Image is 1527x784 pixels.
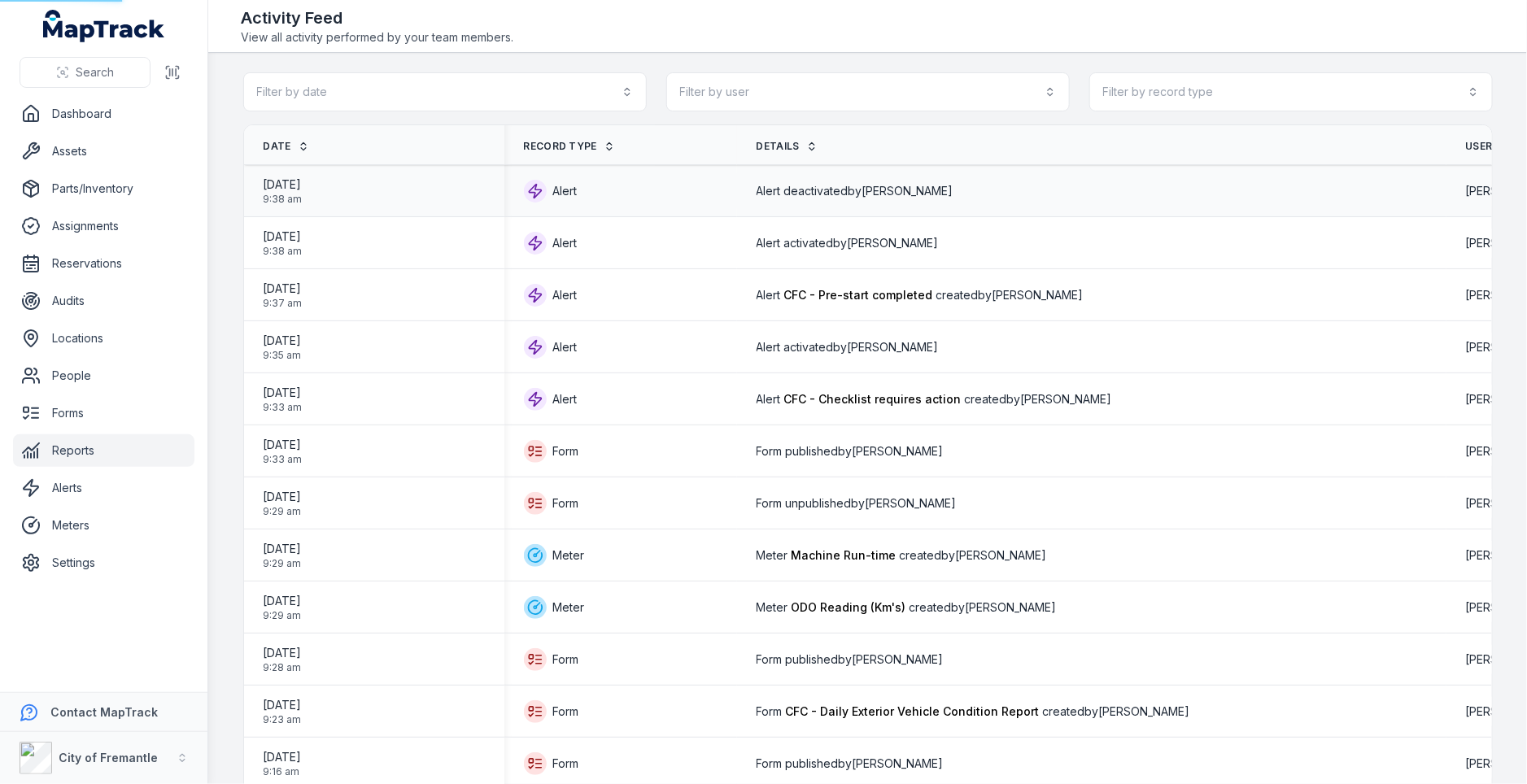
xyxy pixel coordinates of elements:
span: 9:33 am [264,401,303,414]
span: [DATE] [264,489,302,505]
span: Alert [553,183,578,199]
span: Form unpublished by [PERSON_NAME] [757,495,957,512]
span: Meter created by [PERSON_NAME] [757,599,1057,616]
span: 9:38 am [264,193,303,206]
h2: Activity Feed [241,7,513,29]
time: 15/10/2025, 9:37:57 am [264,281,303,310]
a: Assets [13,135,194,168]
span: Alert [553,235,578,251]
a: Details [757,140,818,153]
span: Form [553,651,579,668]
a: Record Type [524,140,615,153]
span: [DATE] [264,385,303,401]
span: Alert [553,391,578,407]
span: [DATE] [264,593,302,609]
span: 9:23 am [264,713,302,726]
span: Alert created by [PERSON_NAME] [757,391,1112,407]
span: [DATE] [264,697,302,713]
span: CFC - Checklist requires action [784,392,962,406]
a: Meters [13,509,194,542]
time: 15/10/2025, 9:23:28 am [264,697,302,726]
button: Filter by user [666,72,1070,111]
a: Dashboard [13,98,194,130]
time: 15/10/2025, 9:16:08 am [264,749,302,778]
a: Locations [13,322,194,355]
span: [DATE] [264,749,302,765]
a: Parts/Inventory [13,172,194,205]
span: Alert activated by [PERSON_NAME] [757,339,939,355]
span: Meter created by [PERSON_NAME] [757,547,1047,564]
span: Alert created by [PERSON_NAME] [757,287,1084,303]
button: Search [20,57,151,88]
time: 15/10/2025, 9:29:44 am [264,489,302,518]
a: Audits [13,285,194,317]
time: 15/10/2025, 9:28:50 am [264,645,302,674]
a: People [13,359,194,392]
span: [DATE] [264,281,303,297]
span: Form [553,443,579,460]
time: 15/10/2025, 9:38:43 am [264,229,303,258]
span: Alert [553,339,578,355]
time: 15/10/2025, 9:38:47 am [264,176,303,206]
span: Alert [553,287,578,303]
span: 9:33 am [264,453,303,466]
span: Alert deactivated by [PERSON_NAME] [757,183,953,199]
span: [DATE] [264,229,303,245]
span: CFC - Daily Exterior Vehicle Condition Report [786,704,1040,718]
span: Form published by [PERSON_NAME] [757,443,944,460]
span: Date [264,140,291,153]
span: ODO Reading (Km's) [792,600,906,614]
span: [DATE] [264,645,302,661]
button: Filter by record type [1089,72,1493,111]
span: CFC - Pre-start completed [784,288,933,302]
span: Form [553,756,579,772]
span: 9:29 am [264,557,302,570]
a: Assignments [13,210,194,242]
span: Form created by [PERSON_NAME] [757,703,1190,720]
a: MapTrack [43,10,165,42]
a: Forms [13,397,194,429]
time: 15/10/2025, 9:29:06 am [264,593,302,622]
a: Date [264,140,309,153]
a: Alerts [13,472,194,504]
span: Meter [553,547,585,564]
time: 15/10/2025, 9:29:36 am [264,541,302,570]
span: [DATE] [264,541,302,557]
span: View all activity performed by your team members. [241,29,513,46]
span: Form published by [PERSON_NAME] [757,756,944,772]
span: Details [757,140,800,153]
span: User [1466,140,1493,153]
span: Machine Run-time [792,548,897,562]
span: 9:37 am [264,297,303,310]
a: Reservations [13,247,194,280]
time: 15/10/2025, 9:33:25 am [264,385,303,414]
a: Settings [13,547,194,579]
a: User [1466,140,1511,153]
span: [DATE] [264,437,303,453]
span: Search [76,64,114,81]
span: 9:35 am [264,349,302,362]
span: Alert activated by [PERSON_NAME] [757,235,939,251]
span: [DATE] [264,333,302,349]
span: Form [553,495,579,512]
time: 15/10/2025, 9:33:10 am [264,437,303,466]
span: Form published by [PERSON_NAME] [757,651,944,668]
a: Reports [13,434,194,467]
strong: Contact MapTrack [50,705,158,719]
strong: City of Fremantle [59,751,158,764]
span: 9:29 am [264,609,302,622]
span: 9:29 am [264,505,302,518]
span: Form [553,703,579,720]
span: 9:16 am [264,765,302,778]
span: 9:28 am [264,661,302,674]
button: Filter by date [243,72,647,111]
span: Meter [553,599,585,616]
span: [DATE] [264,176,303,193]
time: 15/10/2025, 9:35:26 am [264,333,302,362]
span: 9:38 am [264,245,303,258]
span: Record Type [524,140,597,153]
